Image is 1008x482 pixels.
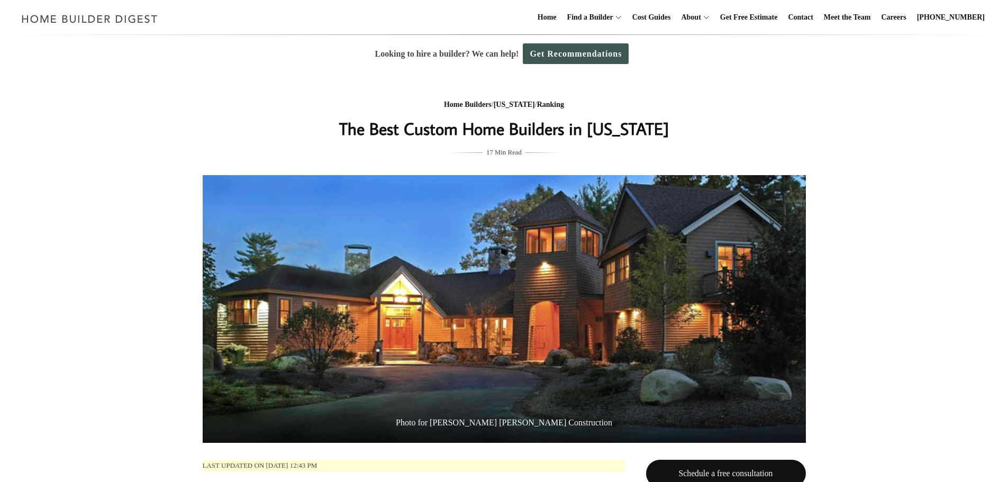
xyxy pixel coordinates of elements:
[716,1,782,34] a: Get Free Estimate
[486,147,522,158] span: 17 Min Read
[677,1,701,34] a: About
[293,98,715,112] div: / /
[913,1,989,34] a: [PHONE_NUMBER]
[17,8,162,29] img: Home Builder Digest
[494,101,535,108] a: [US_STATE]
[563,1,613,34] a: Find a Builder
[203,407,806,443] span: Photo for [PERSON_NAME] [PERSON_NAME] Construction
[523,43,629,64] a: Get Recommendations
[293,116,715,141] h1: The Best Custom Home Builders in [US_STATE]
[444,101,492,108] a: Home Builders
[784,1,817,34] a: Contact
[203,460,625,472] p: Last updated on [DATE] 12:43 pm
[537,101,564,108] a: Ranking
[628,1,675,34] a: Cost Guides
[533,1,561,34] a: Home
[820,1,875,34] a: Meet the Team
[877,1,911,34] a: Careers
